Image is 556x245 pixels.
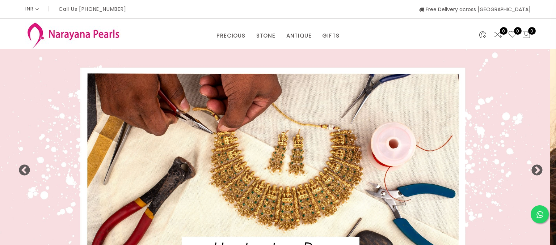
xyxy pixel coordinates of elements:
[59,7,126,12] p: Call Us [PHONE_NUMBER]
[522,30,531,40] button: 0
[514,27,522,35] span: 0
[286,30,312,41] a: ANTIQUE
[18,164,25,172] button: Previous
[256,30,275,41] a: STONE
[322,30,339,41] a: GIFTS
[216,30,245,41] a: PRECIOUS
[419,6,531,13] span: Free Delivery across [GEOGRAPHIC_DATA]
[531,164,538,172] button: Next
[500,27,507,35] span: 0
[528,27,536,35] span: 0
[508,30,517,40] a: 0
[494,30,502,40] a: 0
